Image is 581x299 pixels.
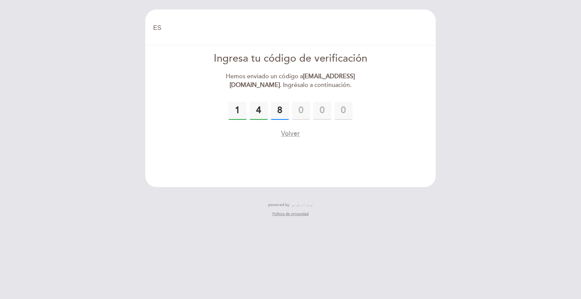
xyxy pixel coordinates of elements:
input: 0 [228,102,247,120]
input: 0 [334,102,353,120]
a: powered by [268,202,313,208]
span: powered by [268,202,289,208]
div: Ingresa tu código de verificación [204,51,377,66]
strong: [EMAIL_ADDRESS][DOMAIN_NAME] [230,73,355,89]
input: 0 [271,102,289,120]
input: 0 [313,102,331,120]
a: Política de privacidad [272,211,309,217]
input: 0 [250,102,268,120]
input: 0 [292,102,310,120]
img: MEITRE [291,203,313,207]
button: Volver [281,129,300,138]
div: Hemos enviado un código a . Ingrésalo a continuación. [204,72,377,90]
